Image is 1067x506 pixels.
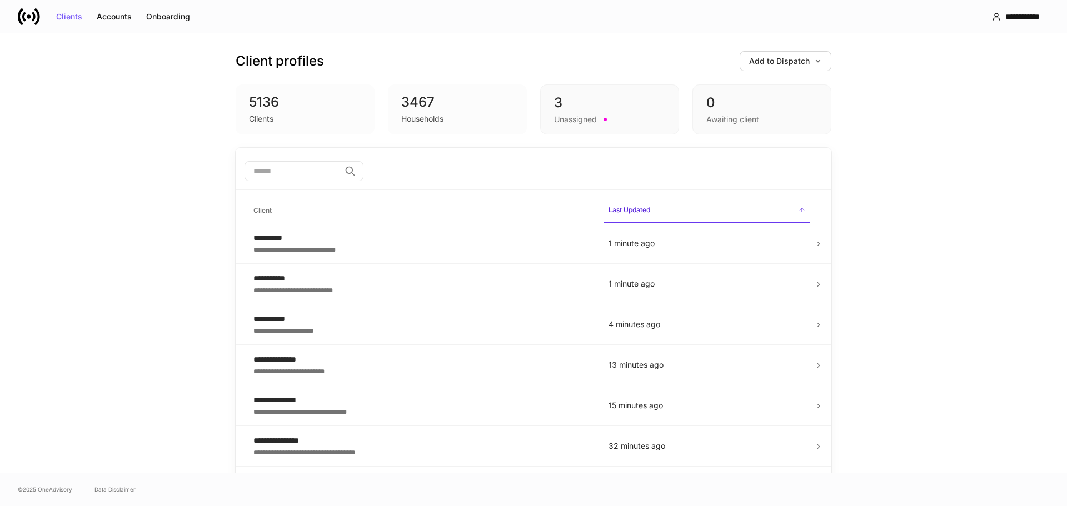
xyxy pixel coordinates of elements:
[236,52,324,70] h3: Client profiles
[706,94,817,112] div: 0
[609,400,805,411] p: 15 minutes ago
[249,199,595,222] span: Client
[609,238,805,249] p: 1 minute ago
[706,114,759,125] div: Awaiting client
[609,278,805,289] p: 1 minute ago
[692,84,831,134] div: 0Awaiting client
[554,114,597,125] div: Unassigned
[540,84,679,134] div: 3Unassigned
[89,8,139,26] button: Accounts
[249,93,361,111] div: 5136
[146,13,190,21] div: Onboarding
[609,204,650,215] h6: Last Updated
[139,8,197,26] button: Onboarding
[749,57,822,65] div: Add to Dispatch
[604,199,810,223] span: Last Updated
[609,319,805,330] p: 4 minutes ago
[554,94,665,112] div: 3
[401,93,513,111] div: 3467
[49,8,89,26] button: Clients
[94,485,136,494] a: Data Disclaimer
[740,51,831,71] button: Add to Dispatch
[253,205,272,216] h6: Client
[97,13,132,21] div: Accounts
[249,113,273,124] div: Clients
[401,113,443,124] div: Households
[56,13,82,21] div: Clients
[609,359,805,370] p: 13 minutes ago
[609,440,805,452] p: 32 minutes ago
[18,485,72,494] span: © 2025 OneAdvisory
